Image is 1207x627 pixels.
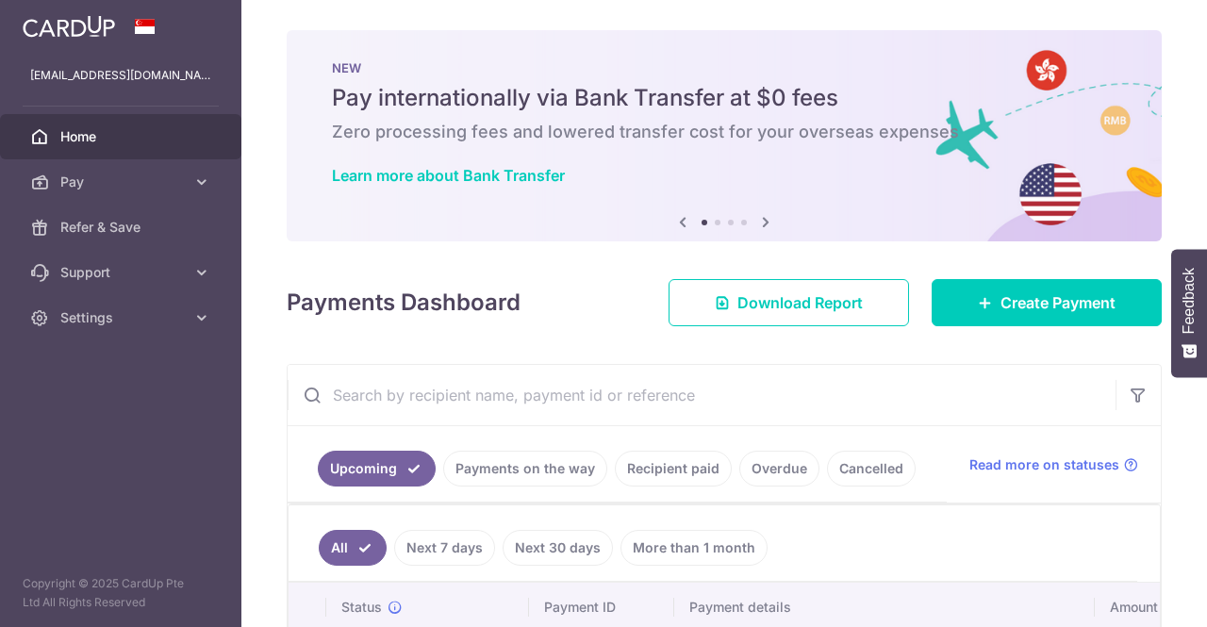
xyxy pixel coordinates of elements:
a: Create Payment [932,279,1162,326]
a: Download Report [669,279,909,326]
a: Learn more about Bank Transfer [332,166,565,185]
a: Next 30 days [503,530,613,566]
a: Payments on the way [443,451,607,487]
a: More than 1 month [620,530,768,566]
span: Create Payment [1000,291,1116,314]
h4: Payments Dashboard [287,286,521,320]
span: Pay [60,173,185,191]
span: Settings [60,308,185,327]
input: Search by recipient name, payment id or reference [288,365,1116,425]
a: Overdue [739,451,819,487]
a: Next 7 days [394,530,495,566]
a: Upcoming [318,451,436,487]
h5: Pay internationally via Bank Transfer at $0 fees [332,83,1116,113]
img: Bank transfer banner [287,30,1162,241]
span: Refer & Save [60,218,185,237]
span: Download Report [737,291,863,314]
span: Read more on statuses [969,455,1119,474]
button: Feedback - Show survey [1171,249,1207,377]
a: Cancelled [827,451,916,487]
span: Amount [1110,598,1158,617]
p: [EMAIL_ADDRESS][DOMAIN_NAME] [30,66,211,85]
h6: Zero processing fees and lowered transfer cost for your overseas expenses [332,121,1116,143]
a: Read more on statuses [969,455,1138,474]
span: Status [341,598,382,617]
span: Home [60,127,185,146]
a: Recipient paid [615,451,732,487]
img: CardUp [23,15,115,38]
a: All [319,530,387,566]
span: Support [60,263,185,282]
span: Feedback [1181,268,1198,334]
p: NEW [332,60,1116,75]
